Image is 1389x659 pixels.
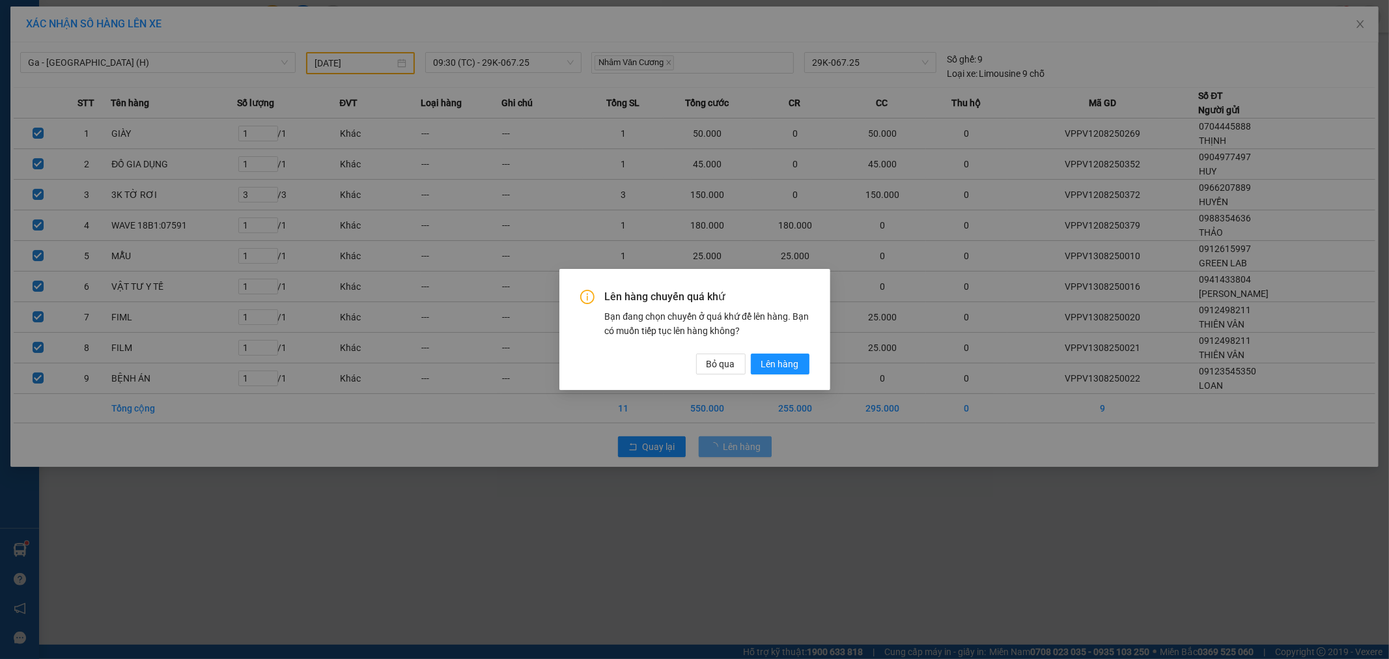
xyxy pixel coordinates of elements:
div: Bạn đang chọn chuyến ở quá khứ để lên hàng. Bạn có muốn tiếp tục lên hàng không? [605,309,809,338]
span: Bỏ qua [707,357,735,371]
button: Bỏ qua [696,354,746,374]
span: info-circle [580,290,595,304]
span: Lên hàng chuyến quá khứ [605,290,809,304]
span: Lên hàng [761,357,799,371]
button: Lên hàng [751,354,809,374]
